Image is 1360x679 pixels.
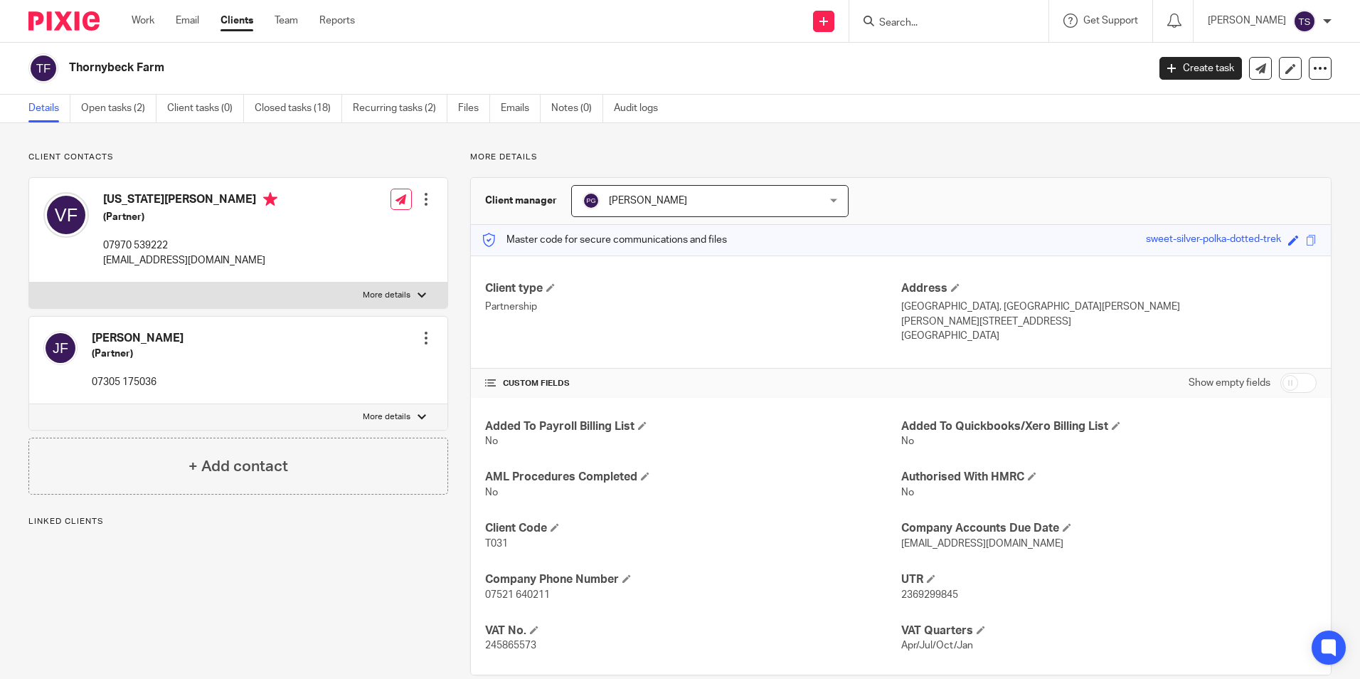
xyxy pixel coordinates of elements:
i: Primary [263,192,277,206]
a: Files [458,95,490,122]
img: svg%3E [43,331,78,365]
a: Work [132,14,154,28]
img: svg%3E [28,53,58,83]
p: More details [363,290,410,301]
h4: Client Code [485,521,901,536]
img: Pixie [28,11,100,31]
span: [EMAIL_ADDRESS][DOMAIN_NAME] [901,539,1063,549]
a: Clients [221,14,253,28]
h2: Thornybeck Farm [69,60,924,75]
span: 2369299845 [901,590,958,600]
h3: Client manager [485,194,557,208]
h4: VAT No. [485,623,901,638]
h5: (Partner) [92,347,184,361]
h4: VAT Quarters [901,623,1317,638]
p: Master code for secure communications and files [482,233,727,247]
h4: + Add contact [188,456,288,478]
p: 07970 539222 [103,238,277,253]
a: Open tasks (2) [81,95,156,122]
span: No [901,436,914,446]
h4: Added To Payroll Billing List [485,419,901,434]
h4: CUSTOM FIELDS [485,378,901,389]
a: Closed tasks (18) [255,95,342,122]
input: Search [878,17,1006,30]
img: svg%3E [43,192,89,238]
a: Client tasks (0) [167,95,244,122]
a: Details [28,95,70,122]
p: [PERSON_NAME][STREET_ADDRESS] [901,315,1317,329]
span: No [901,488,914,498]
p: Partnership [485,300,901,314]
h4: Address [901,281,1317,296]
img: svg%3E [583,192,600,209]
h4: AML Procedures Completed [485,470,901,485]
span: [PERSON_NAME] [609,196,687,206]
span: Get Support [1083,16,1138,26]
span: 07521 640211 [485,590,550,600]
span: No [485,436,498,446]
h4: Company Accounts Due Date [901,521,1317,536]
span: No [485,488,498,498]
p: More details [470,152,1332,163]
p: Client contacts [28,152,448,163]
h4: Client type [485,281,901,296]
div: sweet-silver-polka-dotted-trek [1146,232,1281,248]
a: Notes (0) [551,95,603,122]
p: [EMAIL_ADDRESS][DOMAIN_NAME] [103,253,277,268]
h4: [PERSON_NAME] [92,331,184,346]
a: Audit logs [614,95,669,122]
p: [GEOGRAPHIC_DATA], [GEOGRAPHIC_DATA][PERSON_NAME] [901,300,1317,314]
span: T031 [485,539,508,549]
a: Create task [1159,57,1242,80]
h4: Company Phone Number [485,572,901,587]
p: Linked clients [28,516,448,527]
h4: Authorised With HMRC [901,470,1317,485]
a: Reports [319,14,355,28]
span: Apr/Jul/Oct/Jan [901,641,973,651]
p: 07305 175036 [92,375,184,389]
p: [GEOGRAPHIC_DATA] [901,329,1317,343]
span: 245865573 [485,641,536,651]
a: Recurring tasks (2) [353,95,447,122]
img: svg%3E [1293,10,1316,33]
h4: Added To Quickbooks/Xero Billing List [901,419,1317,434]
h4: UTR [901,572,1317,587]
p: [PERSON_NAME] [1208,14,1286,28]
a: Emails [501,95,541,122]
label: Show empty fields [1189,376,1270,390]
p: More details [363,411,410,423]
a: Team [275,14,298,28]
h5: (Partner) [103,210,277,224]
h4: [US_STATE][PERSON_NAME] [103,192,277,210]
a: Email [176,14,199,28]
